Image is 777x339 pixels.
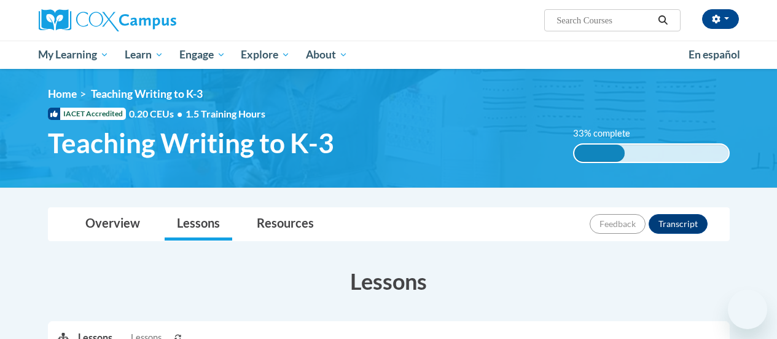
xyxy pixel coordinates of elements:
[177,108,182,119] span: •
[117,41,171,69] a: Learn
[298,41,356,69] a: About
[702,9,739,29] button: Account Settings
[48,266,730,297] h3: Lessons
[649,214,708,234] button: Transcript
[129,107,185,121] span: 0.20 CEUs
[574,145,625,162] div: 33% complete
[681,42,748,68] a: En español
[39,9,260,31] a: Cox Campus
[241,47,290,62] span: Explore
[590,214,646,234] button: Feedback
[573,127,644,140] label: 33% complete
[125,47,163,62] span: Learn
[555,13,654,28] input: Search Courses
[306,47,348,62] span: About
[165,208,232,241] a: Lessons
[185,108,265,119] span: 1.5 Training Hours
[179,47,225,62] span: Engage
[689,48,740,61] span: En español
[38,47,109,62] span: My Learning
[31,41,117,69] a: My Learning
[48,108,126,120] span: IACET Accredited
[39,9,176,31] img: Cox Campus
[244,208,326,241] a: Resources
[73,208,152,241] a: Overview
[48,87,77,100] a: Home
[171,41,233,69] a: Engage
[233,41,298,69] a: Explore
[728,290,767,329] iframe: Button to launch messaging window
[48,127,334,159] span: Teaching Writing to K-3
[654,13,672,28] button: Search
[29,41,748,69] div: Main menu
[91,87,203,100] span: Teaching Writing to K-3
